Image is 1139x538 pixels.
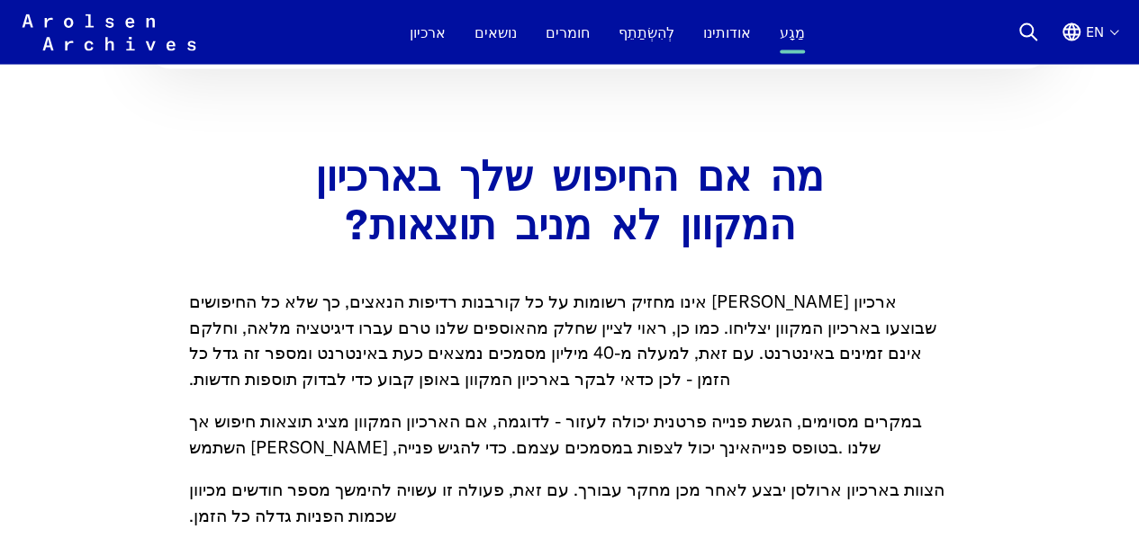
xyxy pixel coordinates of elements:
[189,410,922,458] font: במקרים מסוימים, הגשת פנייה פרטנית יכולה לעזור - לדוגמה, אם הארכיון המקוון מציג תוצאות חיפוש אך אי...
[475,23,517,41] font: נושאים
[619,23,674,41] font: לְהִשְׂתַתֵף
[751,436,838,458] a: בטופס פנייה
[1061,22,1117,65] button: אנגלית, בחירת שפה
[765,22,819,65] a: מַגָע
[689,22,765,65] a: אודותינו
[546,23,590,41] font: חומרים
[460,22,531,65] a: נושאים
[315,159,824,248] font: מה אם החיפוש שלך בארכיון המקוון לא מניב תוצאות?
[395,11,819,54] nav: יְסוֹדִי
[189,479,945,526] font: הצוות בארכיון ארולסן יבצע לאחר מכן מחקר עבורך. עם זאת, פעולה זו עשויה להימשך מספר חודשים מכיוון ש...
[838,436,881,458] font: שלנו .
[410,23,446,41] font: ארכיון
[395,22,460,65] a: ארכיון
[703,23,751,41] font: אודותינו
[604,22,689,65] a: לְהִשְׂתַתֵף
[531,22,604,65] a: חומרים
[780,23,805,41] font: מַגָע
[189,291,936,390] font: ארכיון [PERSON_NAME] אינו מחזיק רשומות על כל קורבנות רדיפות הנאצים, כך שלא כל החיפושים שבוצעו באר...
[1086,23,1104,40] font: en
